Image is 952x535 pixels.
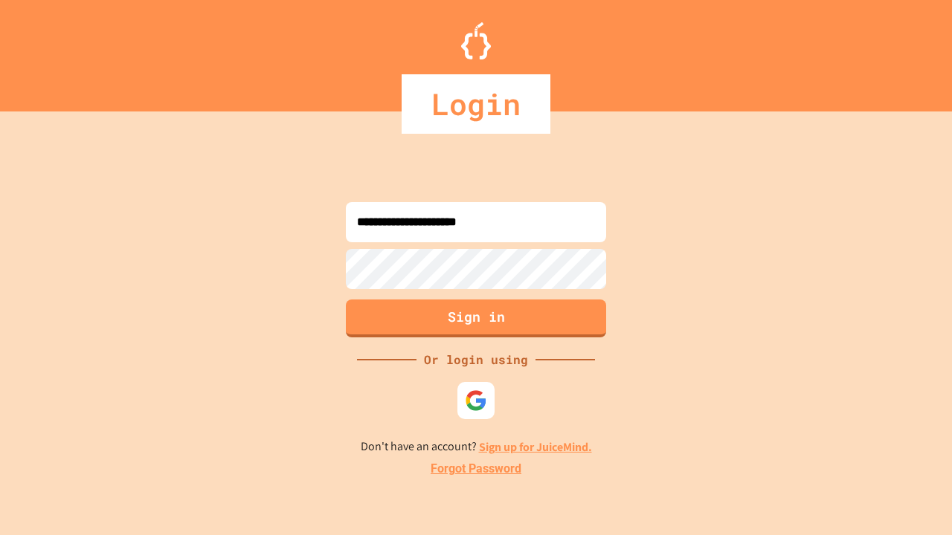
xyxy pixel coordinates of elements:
a: Sign up for JuiceMind. [479,439,592,455]
div: Or login using [416,351,535,369]
img: google-icon.svg [465,389,487,412]
button: Sign in [346,299,606,337]
img: Logo.svg [461,22,491,59]
a: Forgot Password [431,460,521,478]
div: Login [402,74,550,134]
p: Don't have an account? [361,438,592,456]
